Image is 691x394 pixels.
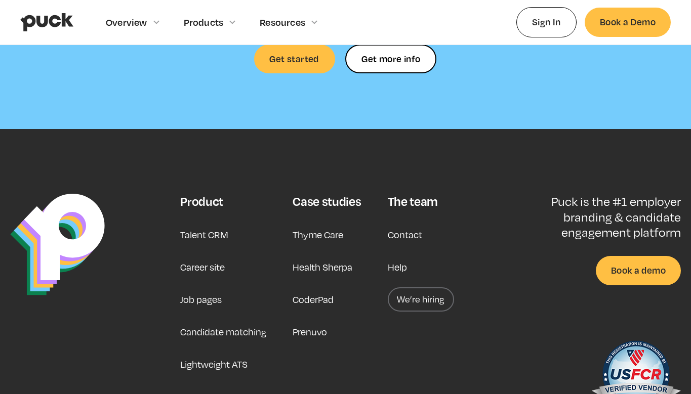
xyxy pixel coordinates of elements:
[388,287,454,312] a: We’re hiring
[180,223,228,247] a: Talent CRM
[293,255,352,279] a: Health Sherpa
[106,17,147,28] div: Overview
[293,194,361,209] div: Case studies
[388,194,438,209] div: The team
[293,287,334,312] a: CoderPad
[516,7,577,37] a: Sign In
[180,352,248,376] a: Lightweight ATS
[388,223,422,247] a: Contact
[10,194,105,295] img: Puck Logo
[585,8,671,36] a: Book a Demo
[293,320,327,344] a: Prenuvo
[345,45,436,73] a: Get more info
[596,256,681,285] a: Book a demo
[180,320,266,344] a: Candidate matching
[254,45,335,73] a: Get started
[293,223,343,247] a: Thyme Care
[388,255,407,279] a: Help
[184,17,224,28] div: Products
[345,45,436,73] form: Ready to find your people
[180,287,222,312] a: Job pages
[180,194,223,209] div: Product
[521,194,681,240] p: Puck is the #1 employer branding & candidate engagement platform
[180,255,225,279] a: Career site
[260,17,305,28] div: Resources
